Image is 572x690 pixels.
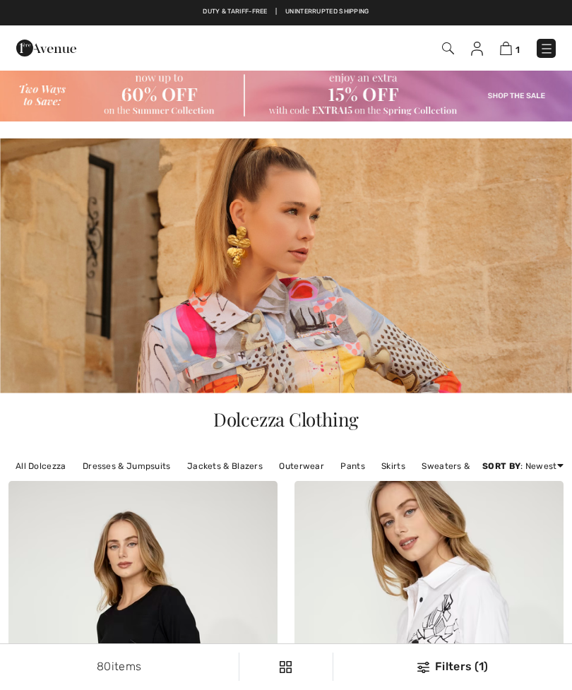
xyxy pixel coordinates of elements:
[482,461,520,471] strong: Sort By
[8,457,73,475] a: All Dolcezza
[180,457,270,475] a: Jackets & Blazers
[280,661,292,673] img: Filters
[16,40,76,54] a: 1ère Avenue
[500,42,512,55] img: Shopping Bag
[76,457,178,475] a: Dresses & Jumpsuits
[415,457,521,475] a: Sweaters & Cardigans
[471,42,483,56] img: My Info
[540,42,554,56] img: Menu
[272,457,331,475] a: Outerwear
[417,662,429,673] img: Filters
[342,658,564,675] div: Filters (1)
[500,40,520,56] a: 1
[482,460,564,472] div: : Newest
[516,44,520,55] span: 1
[16,34,76,62] img: 1ère Avenue
[374,457,412,475] a: Skirts
[97,660,112,673] span: 80
[333,457,372,475] a: Pants
[442,42,454,54] img: Search
[213,407,359,432] span: Dolcezza Clothing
